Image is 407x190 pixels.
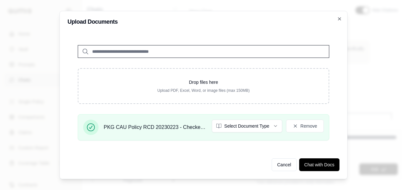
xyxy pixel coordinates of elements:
button: Chat with Docs [299,158,339,171]
button: Remove [286,120,324,132]
p: Upload PDF, Excel, Word, or image files (max 150MB) [89,88,318,93]
h2: Upload Documents [68,19,339,25]
p: Drop files here [89,79,318,85]
button: Cancel [272,158,297,171]
span: PKG CAU Policy RCD 20230223 - Checked.pdf [104,123,207,131]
